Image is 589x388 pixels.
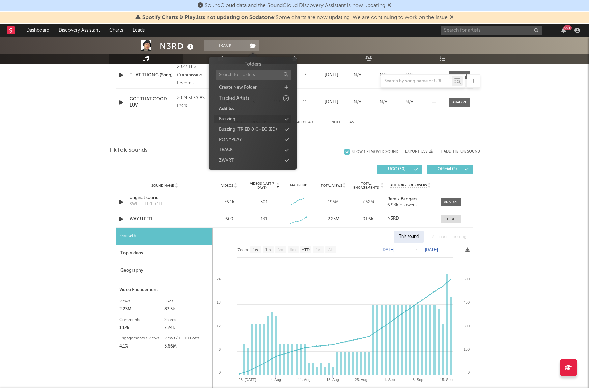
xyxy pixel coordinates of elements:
[464,347,470,351] text: 150
[116,245,212,262] div: Top Videos
[130,195,200,201] a: original sound
[318,199,349,206] div: 195M
[217,324,221,328] text: 12
[119,334,164,342] div: Engagements / Views
[353,199,384,206] div: 7.52M
[372,72,395,79] div: N/A
[130,201,162,208] div: SWEET LIKE OH
[278,248,283,252] text: 3m
[353,182,380,190] span: Total Engagements
[427,231,471,243] div: All sounds for song
[219,157,234,164] div: ZWVRT
[382,247,394,252] text: [DATE]
[394,231,424,243] div: This sound
[316,248,320,252] text: 1y
[164,305,209,313] div: 83.3k
[116,228,212,245] div: Growth
[450,15,454,20] span: Dismiss
[248,182,276,190] span: Videos (last 7 days)
[347,121,356,124] button: Last
[298,378,310,382] text: 11. Aug
[381,79,452,84] input: Search by song name or URL
[293,99,317,106] div: 11
[398,72,421,79] div: N/A
[320,99,343,106] div: [DATE]
[217,277,221,281] text: 24
[260,199,268,206] div: 301
[432,167,463,171] span: Official ( 2 )
[414,247,418,252] text: →
[290,248,296,252] text: 6m
[261,216,267,223] div: 131
[346,99,369,106] div: N/A
[219,347,221,351] text: 6
[321,184,342,188] span: Total Views
[217,300,221,304] text: 18
[130,216,200,223] a: WAY U FEEL
[219,116,235,123] div: Buzzing
[326,378,339,382] text: 18. Aug
[318,216,349,223] div: 2.23M
[464,300,470,304] text: 450
[54,24,105,37] a: Discovery Assistant
[214,199,245,206] div: 76.1k
[128,24,149,37] a: Leads
[387,216,399,221] strong: N3RD
[387,3,391,8] span: Dismiss
[405,149,433,154] button: Export CSV
[413,378,423,382] text: 8. Sep
[22,24,54,37] a: Dashboard
[441,26,542,35] input: Search for artists
[164,334,209,342] div: Views / 1000 Posts
[216,70,291,80] input: Search for folders...
[320,72,343,79] div: [DATE]
[177,94,214,110] div: 2024 SEXY AS F*CK
[119,316,164,324] div: Comments
[372,99,395,106] div: N/A
[244,61,261,68] h3: Folders
[164,316,209,324] div: Shares
[355,378,367,382] text: 25. Aug
[119,324,164,332] div: 1.12k
[105,24,128,37] a: Charts
[303,121,307,124] span: of
[219,106,234,112] div: Add to:
[164,324,209,332] div: 7.24k
[239,378,256,382] text: 28. [DATE]
[381,167,412,171] span: UGC ( 30 )
[130,72,174,79] a: THAT THONG (Song)
[387,197,417,201] strong: Remix Bangers
[151,184,174,188] span: Sound Name
[221,184,233,188] span: Videos
[440,378,453,382] text: 15. Sep
[253,248,258,252] text: 1w
[302,248,310,252] text: YTD
[265,248,271,252] text: 1m
[164,297,209,305] div: Likes
[328,248,332,252] text: All
[390,183,427,188] span: Author / Followers
[219,370,221,375] text: 0
[164,342,209,351] div: 3.66M
[427,165,473,174] button: Official(2)
[271,378,281,382] text: 4. Aug
[130,96,174,109] a: GOT THAT GOOD LUV
[119,305,164,313] div: 2.23M
[353,216,384,223] div: 91.6k
[384,378,395,382] text: 1. Sep
[331,121,341,124] button: Next
[205,3,385,8] span: SoundCloud data and the SoundCloud Discovery Assistant is now updating
[440,150,480,154] button: + Add TikTok Sound
[116,262,212,279] div: Geography
[464,277,470,281] text: 600
[398,99,421,106] div: N/A
[119,286,209,294] div: Video Engagement
[237,248,248,252] text: Zoom
[160,40,195,52] div: N3RD
[464,324,470,328] text: 300
[468,370,470,375] text: 0
[219,126,277,133] div: Buzzing (TRIED & CHECKED)
[219,147,233,154] div: TRACK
